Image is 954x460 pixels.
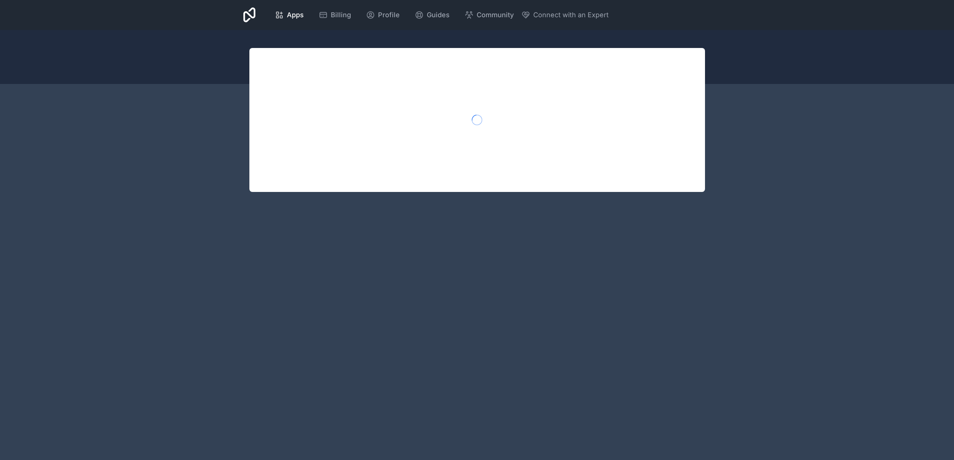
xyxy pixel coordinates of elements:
a: Profile [360,7,406,23]
a: Apps [269,7,310,23]
span: Community [477,10,514,20]
span: Guides [427,10,450,20]
a: Guides [409,7,456,23]
span: Connect with an Expert [533,10,609,20]
span: Billing [331,10,351,20]
a: Billing [313,7,357,23]
button: Connect with an Expert [521,10,609,20]
span: Apps [287,10,304,20]
a: Community [459,7,520,23]
span: Profile [378,10,400,20]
